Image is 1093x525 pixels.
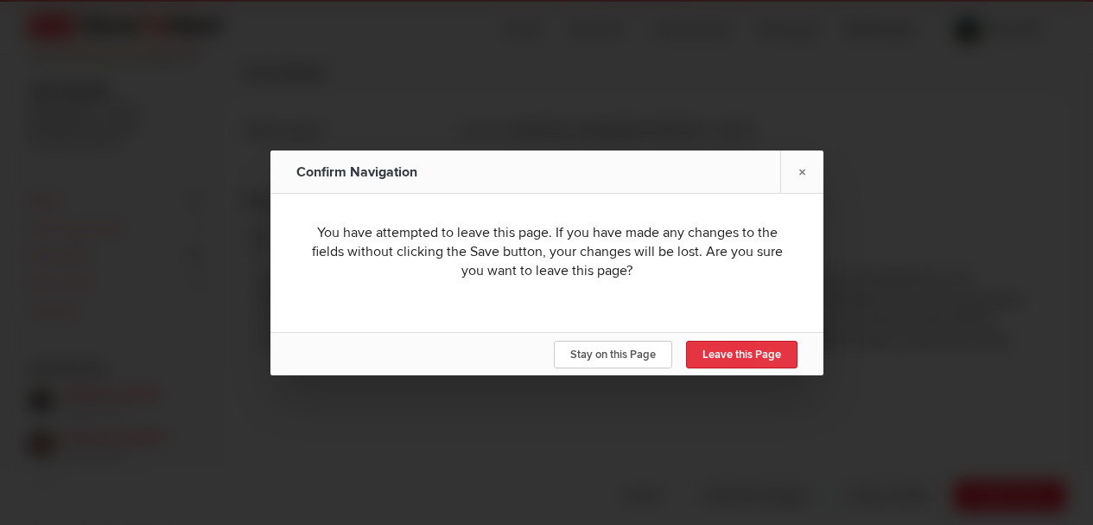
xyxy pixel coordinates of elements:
[305,220,789,284] p: You have attempted to leave this page. If you have made any changes to the fields without clickin...
[14,14,788,97] p: plan under construction. [DATE]... [GEOGRAPHIC_DATA] to [GEOGRAPHIC_DATA] on back roads, for brea...
[780,150,823,193] a: ×
[570,348,656,362] span: Stay on this Page
[702,348,781,362] span: Leave this Page
[296,150,486,194] div: Confirm Navigation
